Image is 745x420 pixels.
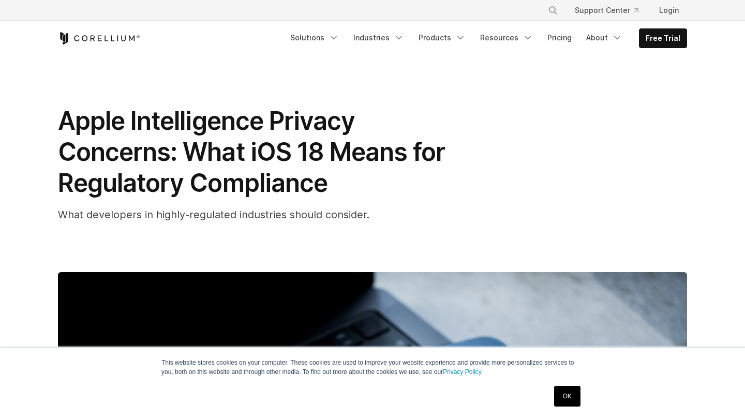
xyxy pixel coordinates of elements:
[412,28,472,47] a: Products
[544,1,562,20] button: Search
[651,1,687,20] a: Login
[284,28,687,48] div: Navigation Menu
[161,358,584,377] p: This website stores cookies on your computer. These cookies are used to improve your website expe...
[58,32,140,44] a: Corellium Home
[554,386,580,407] a: OK
[535,1,687,20] div: Navigation Menu
[580,28,629,47] a: About
[58,208,369,221] span: What developers in highly-regulated industries should consider.
[639,29,687,48] a: Free Trial
[347,28,410,47] a: Industries
[567,1,647,20] a: Support Center
[58,106,445,198] span: Apple Intelligence Privacy Concerns: What iOS 18 Means for Regulatory Compliance
[541,28,578,47] a: Pricing
[443,368,483,376] a: Privacy Policy.
[284,28,345,47] a: Solutions
[474,28,539,47] a: Resources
